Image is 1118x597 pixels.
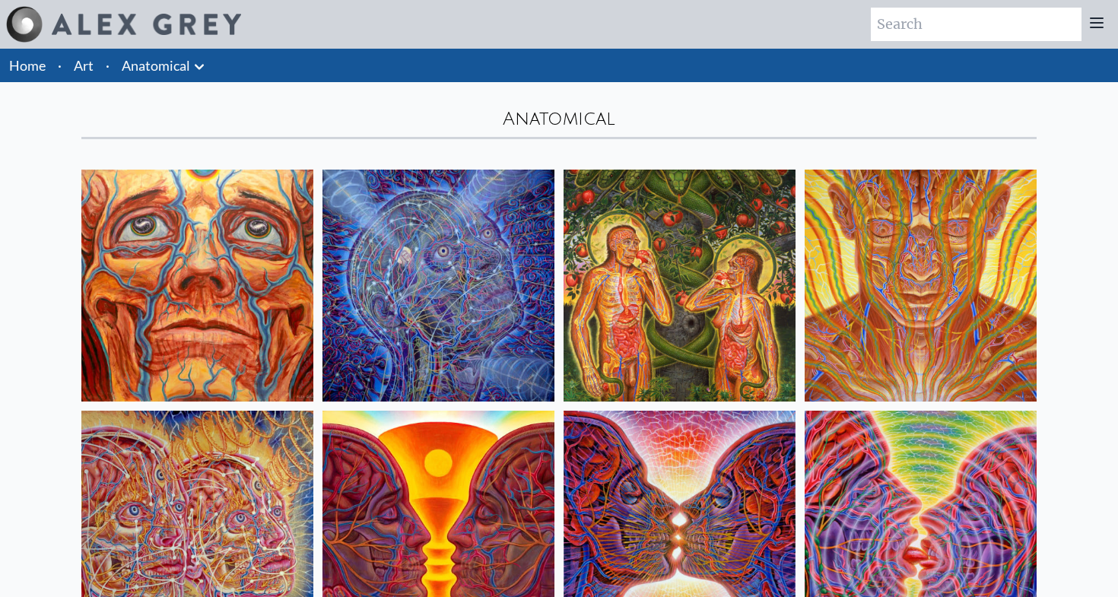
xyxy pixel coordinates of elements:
li: · [100,49,116,82]
a: Home [9,57,46,74]
a: Anatomical [122,55,190,76]
a: Art [74,55,94,76]
li: · [52,49,68,82]
div: Anatomical [81,106,1037,131]
input: Search [871,8,1081,41]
